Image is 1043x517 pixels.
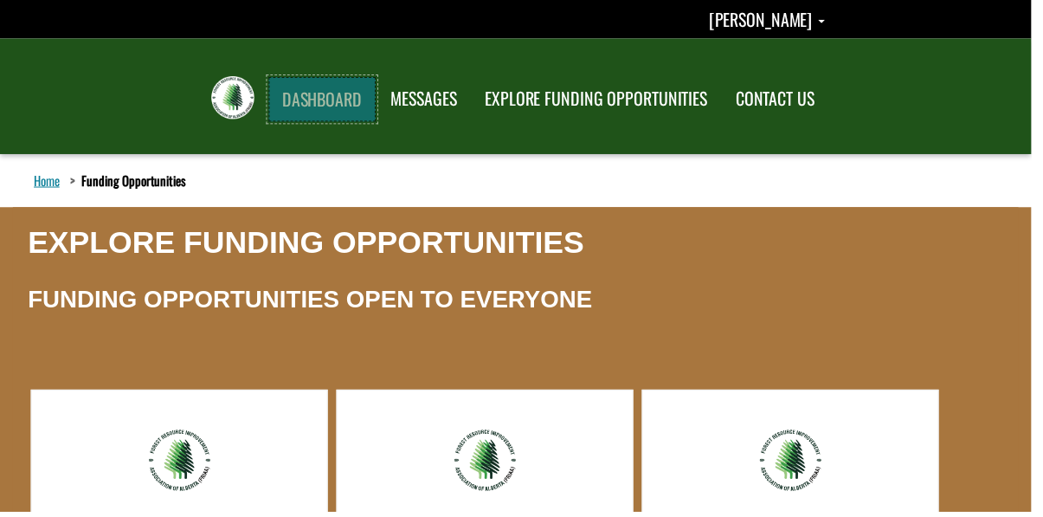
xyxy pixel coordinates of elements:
h1: EXPLORE FUNDING OPPORTUNITIES [29,228,591,262]
a: Didier Stout [717,6,834,32]
span: [PERSON_NAME] [717,6,821,32]
nav: Main Navigation [269,73,837,123]
img: friaa-logo.png [458,433,523,498]
img: friaa-logo.png [149,433,214,498]
h2: FUNDING OPPORTUNITIES OPEN TO EVERYONE [29,290,600,317]
img: friaa-logo.png [767,433,832,498]
li: Funding Opportunities [67,173,189,191]
a: MESSAGES [383,78,475,121]
a: EXPLORE FUNDING OPPORTUNITIES [478,78,729,121]
a: Home [31,171,64,193]
a: DASHBOARD [272,78,380,123]
a: CONTACT US [731,78,837,121]
img: FRIAA Submissions Portal [214,77,257,120]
